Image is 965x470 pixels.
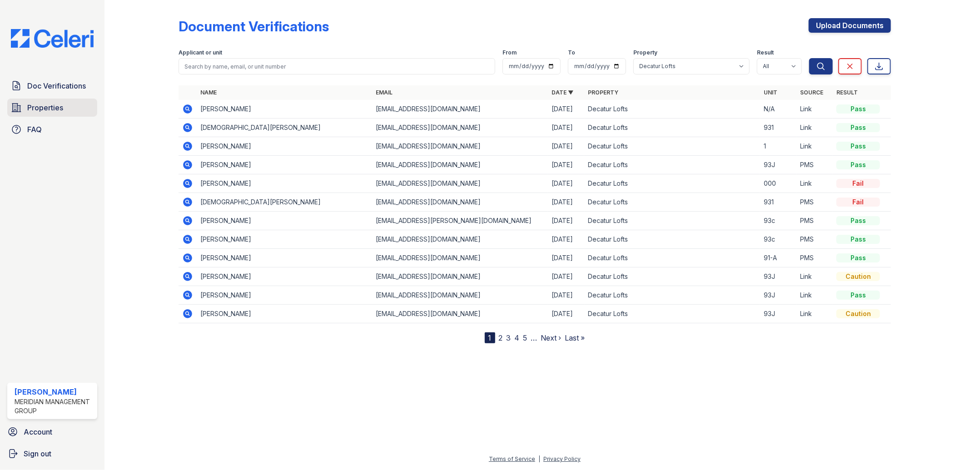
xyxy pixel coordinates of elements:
td: PMS [796,156,833,174]
td: [DEMOGRAPHIC_DATA][PERSON_NAME] [197,193,373,212]
td: 93J [760,267,796,286]
td: Link [796,137,833,156]
div: Pass [836,235,880,244]
td: 93J [760,305,796,323]
td: Decatur Lofts [584,119,760,137]
label: To [568,49,575,56]
td: Decatur Lofts [584,137,760,156]
span: Doc Verifications [27,80,86,91]
td: Decatur Lofts [584,156,760,174]
span: Sign out [24,448,51,459]
div: Pass [836,291,880,300]
td: [PERSON_NAME] [197,156,373,174]
a: 5 [523,333,527,342]
td: [DATE] [548,267,584,286]
td: Link [796,100,833,119]
div: Fail [836,198,880,207]
a: Property [588,89,618,96]
a: Last » [565,333,585,342]
a: 3 [507,333,511,342]
td: Decatur Lofts [584,305,760,323]
div: Pass [836,216,880,225]
div: Pass [836,253,880,262]
td: Decatur Lofts [584,286,760,305]
td: 931 [760,193,796,212]
a: Sign out [4,445,101,463]
a: Source [800,89,823,96]
td: Link [796,267,833,286]
div: Pass [836,104,880,114]
div: Meridian Management Group [15,397,94,416]
td: [PERSON_NAME] [197,249,373,267]
td: PMS [796,230,833,249]
td: [PERSON_NAME] [197,230,373,249]
a: Properties [7,99,97,117]
div: | [538,455,540,462]
td: 91-A [760,249,796,267]
div: Fail [836,179,880,188]
div: Document Verifications [179,18,329,35]
a: Result [836,89,858,96]
a: Date ▼ [552,89,573,96]
td: 93J [760,156,796,174]
td: [EMAIL_ADDRESS][DOMAIN_NAME] [373,267,548,286]
td: [EMAIL_ADDRESS][DOMAIN_NAME] [373,174,548,193]
a: Account [4,423,101,441]
td: [DATE] [548,305,584,323]
label: From [502,49,517,56]
td: [EMAIL_ADDRESS][DOMAIN_NAME] [373,230,548,249]
td: PMS [796,212,833,230]
a: Privacy Policy [543,455,581,462]
td: Decatur Lofts [584,193,760,212]
img: CE_Logo_Blue-a8612792a0a2168367f1c8372b55b34899dd931a85d93a1a3d3e32e68fde9ad4.png [4,29,101,48]
td: Decatur Lofts [584,267,760,286]
td: [PERSON_NAME] [197,100,373,119]
td: [EMAIL_ADDRESS][DOMAIN_NAME] [373,137,548,156]
td: [DATE] [548,137,584,156]
td: [EMAIL_ADDRESS][DOMAIN_NAME] [373,100,548,119]
td: Link [796,305,833,323]
td: N/A [760,100,796,119]
div: Pass [836,123,880,132]
td: PMS [796,193,833,212]
a: Unit [764,89,777,96]
span: Account [24,426,52,437]
span: FAQ [27,124,42,135]
td: [EMAIL_ADDRESS][DOMAIN_NAME] [373,193,548,212]
td: [DATE] [548,119,584,137]
td: [DATE] [548,249,584,267]
td: [PERSON_NAME] [197,286,373,305]
td: [DATE] [548,100,584,119]
td: [DATE] [548,156,584,174]
td: Decatur Lofts [584,249,760,267]
td: [PERSON_NAME] [197,212,373,230]
td: 93c [760,230,796,249]
a: Next › [541,333,562,342]
a: Email [376,89,393,96]
td: Link [796,286,833,305]
td: [PERSON_NAME] [197,137,373,156]
a: Name [200,89,217,96]
td: PMS [796,249,833,267]
div: Pass [836,160,880,169]
td: Decatur Lofts [584,174,760,193]
td: [PERSON_NAME] [197,267,373,286]
label: Result [757,49,774,56]
span: Properties [27,102,63,113]
td: [EMAIL_ADDRESS][DOMAIN_NAME] [373,286,548,305]
input: Search by name, email, or unit number [179,58,496,74]
td: [DATE] [548,286,584,305]
a: Terms of Service [489,455,535,462]
div: 1 [485,332,495,343]
td: Decatur Lofts [584,230,760,249]
label: Property [633,49,657,56]
div: Pass [836,142,880,151]
td: 93J [760,286,796,305]
a: 4 [515,333,520,342]
div: Caution [836,309,880,318]
td: 93c [760,212,796,230]
a: Upload Documents [809,18,891,33]
td: 931 [760,119,796,137]
div: Caution [836,272,880,281]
